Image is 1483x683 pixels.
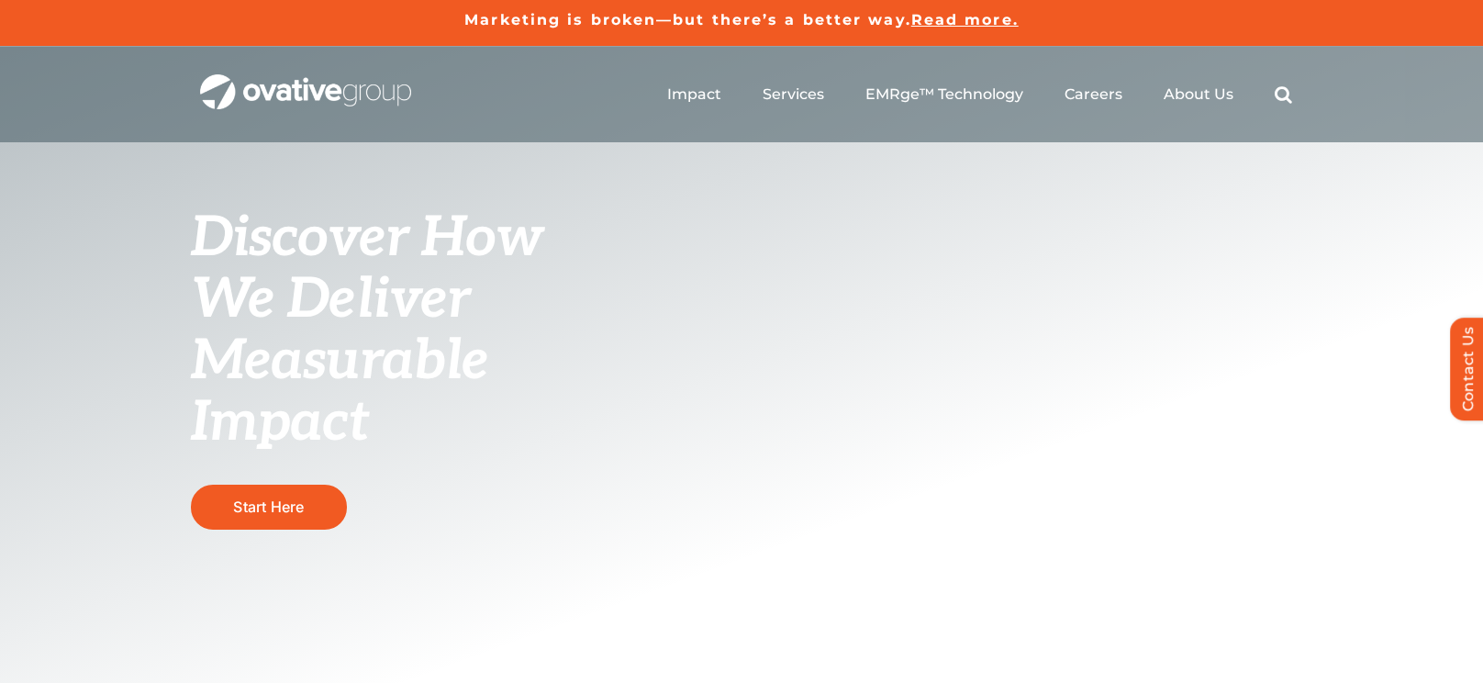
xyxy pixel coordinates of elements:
a: OG_Full_horizontal_WHT [200,73,411,90]
a: Marketing is broken—but there’s a better way. [464,11,911,28]
span: Discover How [191,206,543,272]
a: Read more. [911,11,1019,28]
span: Start Here [233,498,304,516]
a: Start Here [191,485,347,530]
a: Careers [1065,85,1122,104]
a: Services [763,85,824,104]
nav: Menu [667,65,1292,124]
span: We Deliver Measurable Impact [191,267,488,456]
a: EMRge™ Technology [865,85,1023,104]
a: Impact [667,85,721,104]
a: Search [1275,85,1292,104]
a: About Us [1164,85,1233,104]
